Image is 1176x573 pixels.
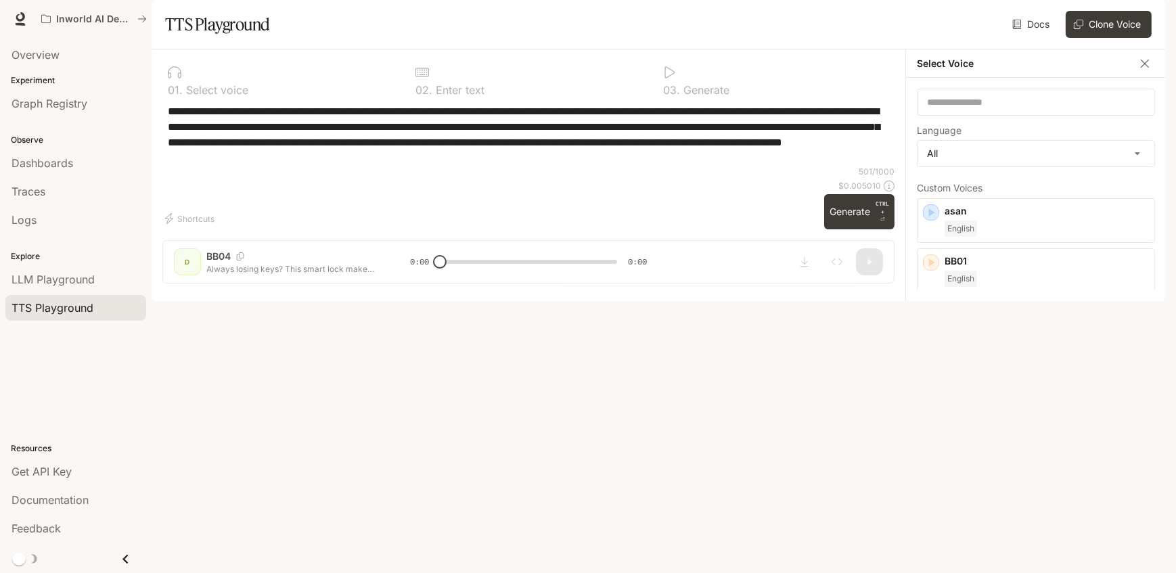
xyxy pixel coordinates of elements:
p: asan [945,204,1149,218]
p: BB01 [945,254,1149,268]
p: Select voice [183,85,248,95]
a: Docs [1010,11,1055,38]
h1: TTS Playground [165,11,270,38]
p: 0 1 . [168,85,183,95]
p: CTRL + [876,200,889,216]
p: Inworld AI Demos [56,14,132,25]
p: ⏎ [876,200,889,224]
p: Enter text [432,85,484,95]
button: Clone Voice [1066,11,1152,38]
button: GenerateCTRL +⏎ [824,194,895,229]
p: 0 2 . [415,85,432,95]
button: All workspaces [35,5,153,32]
button: Shortcuts [162,208,220,229]
span: English [945,221,977,237]
div: All [918,141,1154,166]
p: Custom Voices [917,183,1155,193]
p: 0 3 . [663,85,680,95]
p: Language [917,126,962,135]
p: Generate [680,85,729,95]
p: 501 / 1000 [859,166,895,177]
span: English [945,271,977,287]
